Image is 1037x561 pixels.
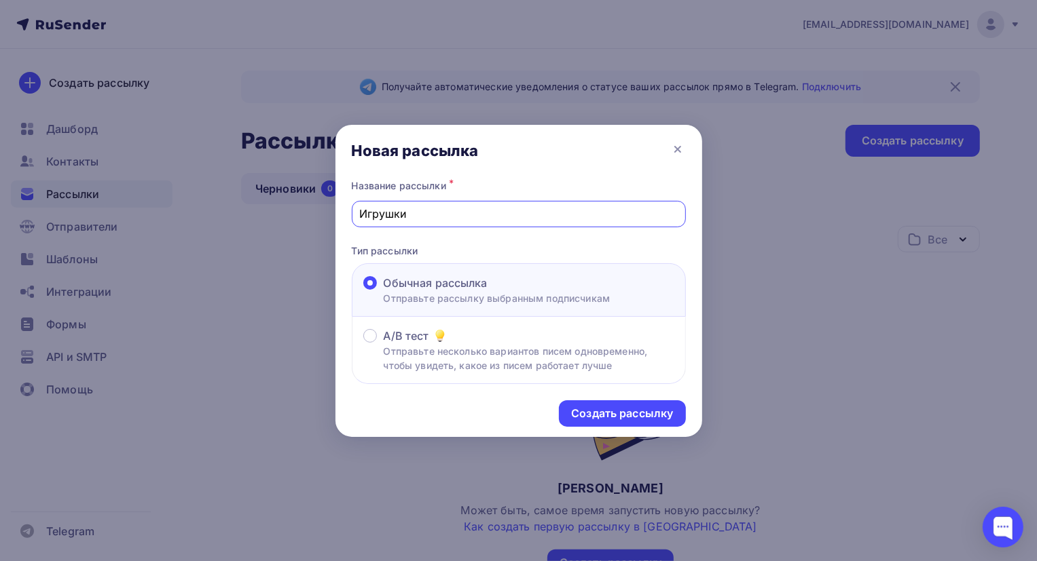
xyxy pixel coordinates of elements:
[384,328,429,344] span: A/B тест
[384,344,674,372] p: Отправьте несколько вариантов писем одновременно, чтобы увидеть, какое из писем работает лучше
[352,141,479,160] div: Новая рассылка
[384,291,611,305] p: Отправьте рассылку выбранным подписчикам
[571,406,673,421] div: Создать рассылку
[352,244,686,258] p: Тип рассылки
[352,176,686,195] div: Название рассылки
[359,206,678,222] input: Придумайте название рассылки
[384,275,488,291] span: Обычная рассылка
